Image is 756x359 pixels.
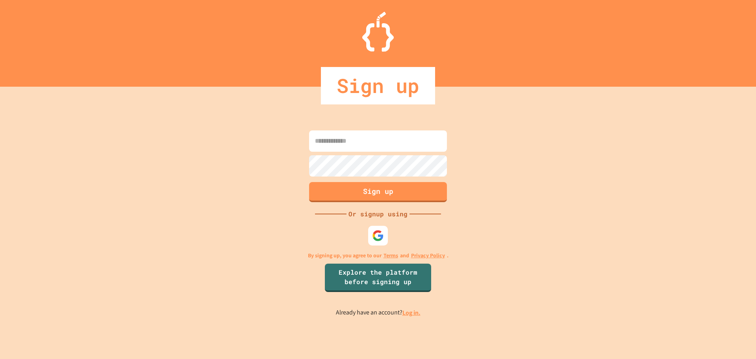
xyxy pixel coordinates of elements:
[309,182,447,202] button: Sign up
[325,264,431,292] a: Explore the platform before signing up
[336,308,421,318] p: Already have an account?
[346,209,409,219] div: Or signup using
[308,251,448,260] p: By signing up, you agree to our and .
[372,230,384,242] img: google-icon.svg
[411,251,445,260] a: Privacy Policy
[402,309,421,317] a: Log in.
[362,12,394,52] img: Logo.svg
[384,251,398,260] a: Terms
[321,67,435,104] div: Sign up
